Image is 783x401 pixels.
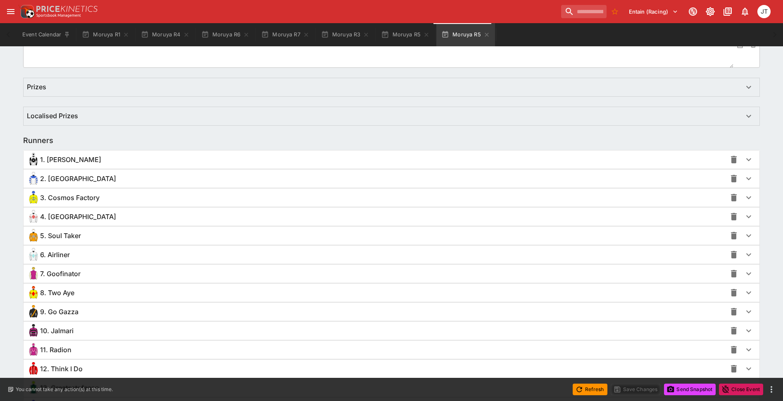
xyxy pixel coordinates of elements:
[27,286,40,299] img: two-aye_64x64.png
[27,153,40,166] img: valentine-john_64x64.png
[40,155,101,164] span: 1. [PERSON_NAME]
[608,5,621,18] button: No Bookmarks
[40,270,81,278] span: 7. Goofinator
[573,384,607,395] button: Refresh
[23,136,53,145] h5: Runners
[27,112,78,120] h6: Localised Prizes
[40,193,100,202] span: 3. Cosmos Factory
[40,174,116,183] span: 2. [GEOGRAPHIC_DATA]
[766,384,776,394] button: more
[40,232,81,240] span: 5. Soul Taker
[40,346,71,354] span: 11. Radion
[36,14,81,17] img: Sportsbook Management
[685,4,700,19] button: Connected to PK
[77,23,134,46] button: Moruya R1
[27,343,40,356] img: radion_64x64.png
[16,386,113,393] p: You cannot take any action(s) at this time.
[738,4,752,19] button: Notifications
[720,4,735,19] button: Documentation
[27,248,40,261] img: airliner_64x64.png
[36,6,98,12] img: PriceKinetics
[703,4,718,19] button: Toggle light/dark mode
[18,3,35,20] img: PriceKinetics Logo
[256,23,314,46] button: Moruya R7
[561,5,607,18] input: search
[27,305,40,318] img: go-gazza_64x64.png
[3,4,18,19] button: open drawer
[624,5,683,18] button: Select Tenant
[196,23,255,46] button: Moruya R6
[40,251,70,259] span: 6. Airliner
[316,23,375,46] button: Moruya R3
[376,23,435,46] button: Moruya R5
[27,210,40,223] img: lucky-bay_64x64.png
[27,83,46,91] h6: Prizes
[664,384,716,395] button: Send Snapshot
[136,23,195,46] button: Moruya R4
[40,212,116,221] span: 4. [GEOGRAPHIC_DATA]
[755,2,773,21] button: Josh Tanner
[719,384,763,395] button: Close Event
[40,308,79,316] span: 9. Go Gazza
[757,5,771,18] div: Josh Tanner
[40,365,83,373] span: 12. Think I Do
[27,362,40,375] img: think-i-do_64x64.png
[27,172,40,185] img: peruno_64x64.png
[27,267,40,280] img: goofinator_64x64.png
[27,324,40,337] img: jalmari_64x64.png
[27,229,40,242] img: soul-taker_64x64.png
[40,289,74,297] span: 8. Two Aye
[17,23,75,46] button: Event Calendar
[27,191,40,204] img: cosmos-factory_64x64.png
[40,327,74,335] span: 10. Jalmari
[436,23,495,46] button: Moruya R5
